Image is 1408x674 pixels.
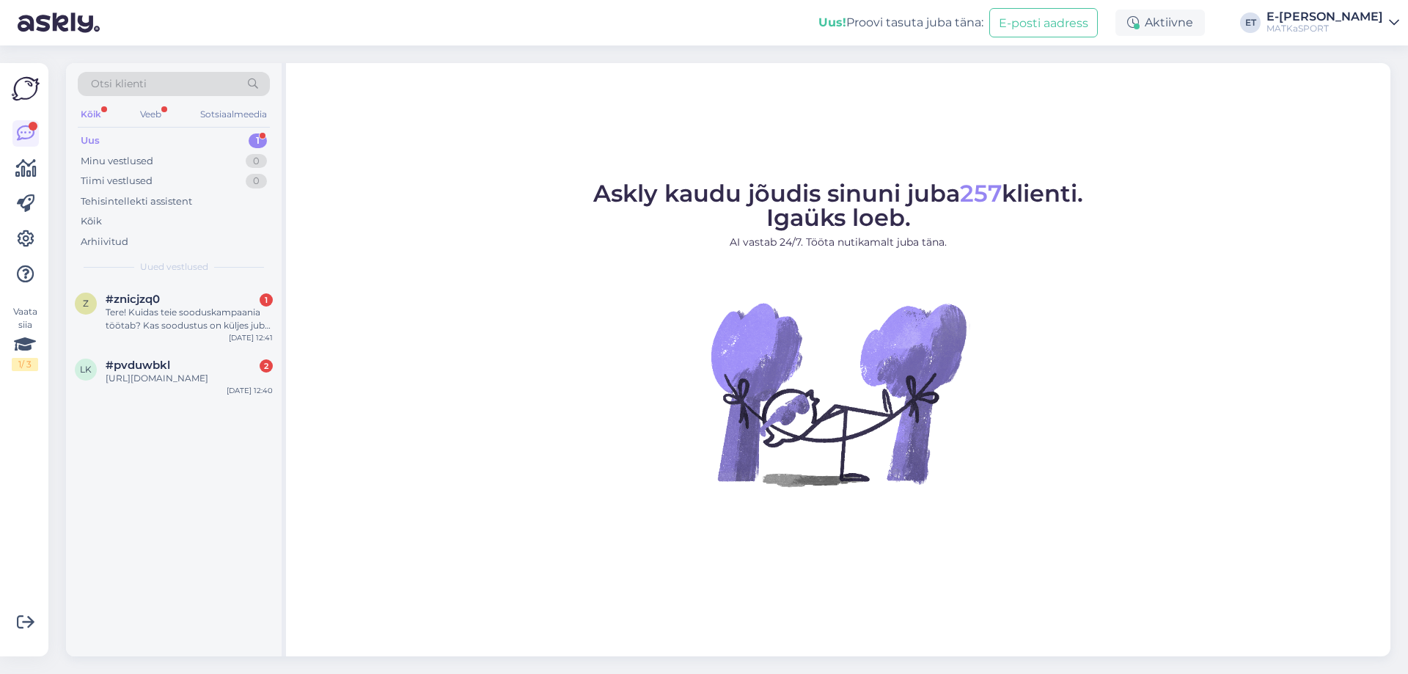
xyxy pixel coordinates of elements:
[12,75,40,103] img: Askly logo
[253,155,260,166] font: 0
[106,307,271,423] font: Tere! Kuidas teie sooduskampaania töötab? Kas soodustus on küljes juba kampaanias toodetel või pe...
[106,359,170,372] span: #pvduwbkl
[253,175,260,186] font: 0
[200,109,267,120] font: Sotsiaalmeedia
[989,8,1098,37] button: E-posti aadress
[256,134,260,146] font: 1
[83,298,89,309] font: z
[1002,179,1083,208] font: klienti.
[81,215,102,227] font: Kõik
[1266,23,1329,34] font: MATKaSPORT
[106,373,208,384] font: [URL][DOMAIN_NAME]
[81,155,153,166] font: Minu vestlused
[106,292,160,306] font: #znicjzq0
[18,359,21,370] font: 1
[1145,15,1193,29] font: Aktiivne
[706,262,970,526] img: Vestlus pole aktiivne
[140,261,208,272] font: Uued vestlused
[227,386,273,395] font: [DATE] 12:40
[140,109,161,120] font: Veeb
[106,358,170,372] font: #pvduwbkl
[960,179,1002,208] font: 257
[1266,10,1383,23] font: E-[PERSON_NAME]
[846,15,983,29] font: Proovi tasuta juba täna:
[13,306,37,330] font: Vaata siia
[81,235,128,247] font: Arhiivitud
[21,359,32,370] font: / 3
[229,333,273,343] font: [DATE] 12:41
[265,295,268,305] font: 1
[80,364,92,375] font: lk
[81,134,100,146] font: Uus
[91,77,147,90] font: Otsi klienti
[1245,17,1256,28] font: ET
[999,16,1088,30] font: E-posti aadress
[593,179,960,208] font: Askly kaudu jõudis sinuni juba
[106,293,160,306] span: #znicjzq0
[730,235,947,249] font: AI vastab 24/7. Tööta nutikamalt juba täna.
[81,175,153,186] font: Tiimi vestlused
[81,109,101,120] font: Kõik
[766,203,911,232] font: Igaüks loeb.
[81,195,192,207] font: Tehisintellekti assistent
[264,361,268,371] font: 2
[1266,11,1399,34] a: E-[PERSON_NAME]MATKaSPORT
[818,15,846,29] font: Uus!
